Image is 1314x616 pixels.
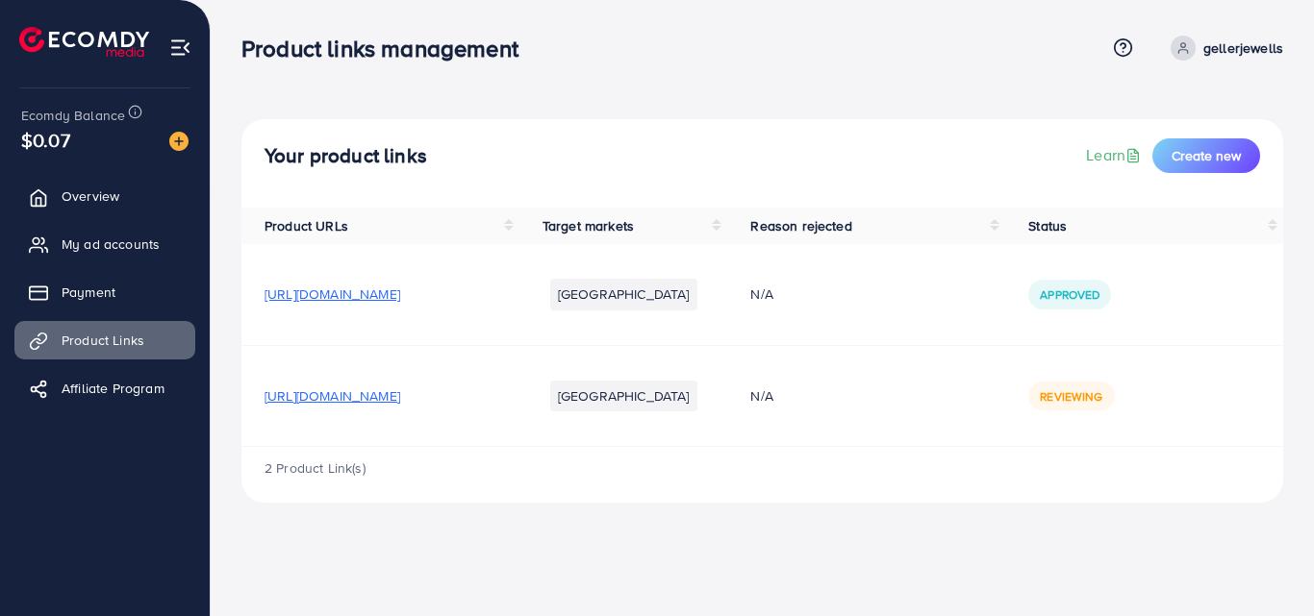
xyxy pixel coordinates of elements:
[265,386,400,406] span: [URL][DOMAIN_NAME]
[265,458,366,478] span: 2 Product Link(s)
[1028,216,1067,235] span: Status
[62,379,164,398] span: Affiliate Program
[1163,36,1283,61] a: gellerjewells
[265,144,427,168] h4: Your product links
[1086,144,1145,166] a: Learn
[14,321,195,359] a: Product Links
[169,37,191,59] img: menu
[750,284,772,304] span: N/A
[1172,146,1241,165] span: Create new
[750,386,772,406] span: N/A
[750,216,851,235] span: Reason rejected
[1040,388,1102,405] span: Reviewing
[241,35,534,62] h3: Product links management
[62,331,144,350] span: Product Links
[14,225,195,263] a: My ad accounts
[1203,37,1283,60] p: gellerjewells
[19,27,149,57] img: logo
[265,284,400,304] span: [URL][DOMAIN_NAME]
[62,234,160,254] span: My ad accounts
[169,132,189,151] img: image
[550,381,697,411] li: [GEOGRAPHIC_DATA]
[550,279,697,309] li: [GEOGRAPHIC_DATA]
[14,177,195,215] a: Overview
[543,216,634,235] span: Target markets
[14,273,195,311] a: Payment
[1152,138,1260,173] button: Create new
[62,283,115,302] span: Payment
[21,126,70,154] span: $0.07
[265,216,348,235] span: Product URLs
[21,106,125,125] span: Ecomdy Balance
[62,186,119,206] span: Overview
[1040,286,1099,303] span: Approved
[14,369,195,407] a: Affiliate Program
